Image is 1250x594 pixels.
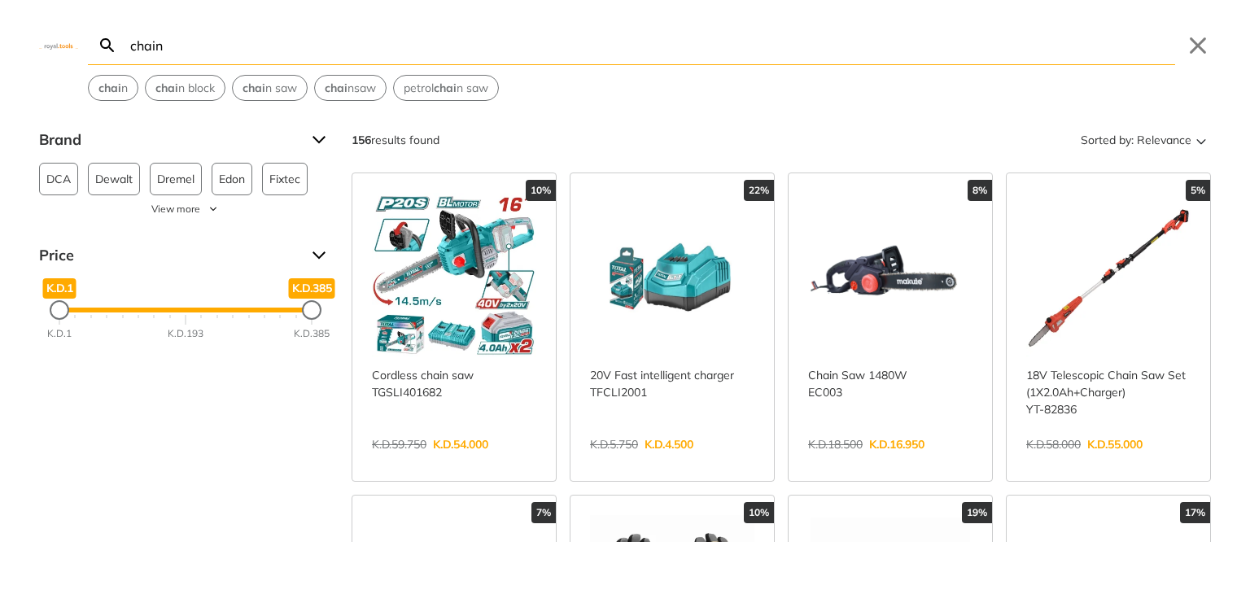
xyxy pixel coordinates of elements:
[531,502,556,523] div: 7%
[39,242,299,269] span: Price
[269,164,300,194] span: Fixtec
[1186,180,1210,201] div: 5%
[325,81,347,95] strong: chai
[232,75,308,101] div: Suggestion: chain saw
[744,180,774,201] div: 22%
[325,80,376,97] span: nsaw
[393,75,499,101] div: Suggestion: petrol chain saw
[145,75,225,101] div: Suggestion: chain block
[968,180,992,201] div: 8%
[150,163,202,195] button: Dremel
[89,76,138,100] button: Select suggestion: chain
[1137,127,1191,153] span: Relevance
[146,76,225,100] button: Select suggestion: chain block
[39,127,299,153] span: Brand
[352,127,439,153] div: results found
[50,300,69,320] div: Minimum Price
[1077,127,1211,153] button: Sorted by:Relevance Sort
[98,81,121,95] strong: chai
[157,164,194,194] span: Dremel
[314,75,387,101] div: Suggestion: chainsaw
[294,326,330,341] div: K.D.385
[352,133,371,147] strong: 156
[262,163,308,195] button: Fixtec
[744,502,774,523] div: 10%
[39,163,78,195] button: DCA
[1191,130,1211,150] svg: Sort
[88,75,138,101] div: Suggestion: chain
[315,76,386,100] button: Select suggestion: chainsaw
[155,80,215,97] span: n block
[39,41,78,49] img: Close
[526,180,556,201] div: 10%
[962,502,992,523] div: 19%
[434,81,457,95] strong: chai
[98,80,128,97] span: n
[127,26,1175,64] input: Search…
[233,76,307,100] button: Select suggestion: chain saw
[151,202,200,216] span: View more
[47,326,72,341] div: K.D.1
[219,164,245,194] span: Edon
[88,163,140,195] button: Dewalt
[394,76,498,100] button: Select suggestion: petrol chain saw
[243,80,297,97] span: n saw
[212,163,252,195] button: Edon
[98,36,117,55] svg: Search
[302,300,321,320] div: Maximum Price
[1185,33,1211,59] button: Close
[404,80,488,97] span: petrol n saw
[95,164,133,194] span: Dewalt
[46,164,71,194] span: DCA
[155,81,178,95] strong: chai
[168,326,203,341] div: K.D.193
[1180,502,1210,523] div: 17%
[243,81,265,95] strong: chai
[39,202,332,216] button: View more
